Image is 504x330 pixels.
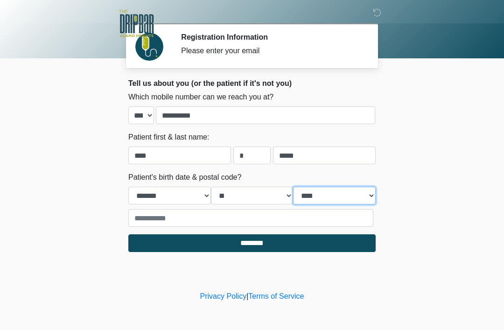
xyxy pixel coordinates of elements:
label: Which mobile number can we reach you at? [128,91,273,103]
label: Patient first & last name: [128,132,209,143]
a: Privacy Policy [200,292,247,300]
a: Terms of Service [248,292,304,300]
a: | [246,292,248,300]
h2: Tell us about you (or the patient if it's not you) [128,79,376,88]
label: Patient's birth date & postal code? [128,172,241,183]
div: Please enter your email [181,45,362,56]
img: The DRIPBaR - Alamo Heights Logo [119,7,154,40]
